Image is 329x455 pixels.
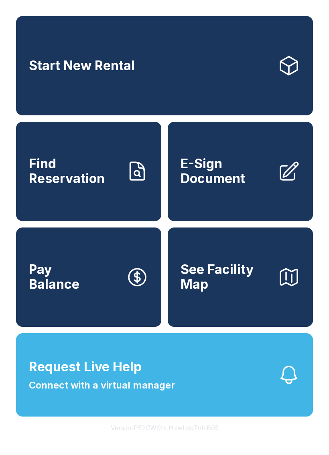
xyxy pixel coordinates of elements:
a: Start New Rental [16,16,313,115]
span: Pay Balance [29,262,79,292]
span: See Facility Map [181,262,271,292]
button: VersionPE2CWShLHxwLdo7nhiB05 [104,417,225,439]
span: E-Sign Document [181,157,271,186]
a: PayBalance [16,227,161,327]
span: Connect with a virtual manager [29,378,175,393]
a: Find Reservation [16,122,161,221]
span: Find Reservation [29,157,120,186]
button: See Facility Map [168,227,313,327]
button: Request Live HelpConnect with a virtual manager [16,333,313,417]
span: Request Live Help [29,357,142,376]
a: E-Sign Document [168,122,313,221]
span: Start New Rental [29,58,135,73]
